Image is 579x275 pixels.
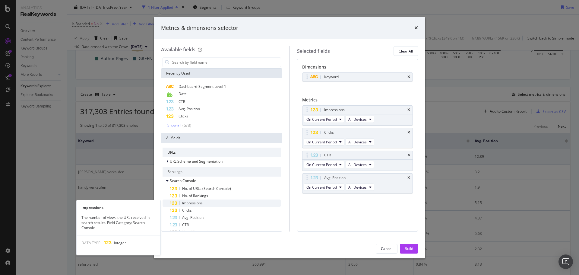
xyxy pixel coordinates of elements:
[302,72,413,82] div: Keywordtimes
[346,138,374,145] button: All Devices
[179,84,226,89] span: Dashboard-Segment Level 1
[182,215,204,220] span: Avg. Position
[306,162,337,167] span: On Current Period
[77,205,160,210] div: Impressions
[558,254,573,269] div: Open Intercom Messenger
[77,215,160,230] div: The number of views the URL received in search results. Field Category: Search Console
[161,46,195,53] div: Available fields
[182,222,189,227] span: CTR
[302,97,413,105] div: Metrics
[302,105,413,126] div: ImpressionstimesOn Current PeriodAll Devices
[306,117,337,122] span: On Current Period
[163,167,281,177] div: Rankings
[182,193,208,198] span: No. of Rankings
[302,64,413,72] div: Dimensions
[405,246,413,251] div: Build
[306,139,337,145] span: On Current Period
[414,24,418,32] div: times
[170,159,223,164] span: URL Scheme and Segmentation
[179,106,200,111] span: Avg. Position
[324,107,345,113] div: Impressions
[407,108,410,112] div: times
[324,130,334,136] div: Clicks
[302,128,413,148] div: ClickstimesOn Current PeriodAll Devices
[161,69,282,78] div: Recently Used
[304,184,344,191] button: On Current Period
[407,153,410,157] div: times
[348,139,367,145] span: All Devices
[407,75,410,79] div: times
[302,151,413,171] div: CTRtimesOn Current PeriodAll Devices
[346,161,374,168] button: All Devices
[304,138,344,145] button: On Current Period
[381,246,392,251] div: Cancel
[324,74,339,80] div: Keyword
[182,186,231,191] span: No. of URLs (Search Console)
[346,116,374,123] button: All Devices
[182,200,203,206] span: Impressions
[304,116,344,123] button: On Current Period
[348,162,367,167] span: All Devices
[181,122,191,128] div: ( 5 / 8 )
[182,208,192,213] span: Clicks
[348,117,367,122] span: All Devices
[170,178,196,183] span: Search Console
[163,148,281,157] div: URLs
[172,58,281,67] input: Search by field name
[346,184,374,191] button: All Devices
[324,175,346,181] div: Avg. Position
[167,123,181,127] div: Show all
[394,46,418,56] button: Clear All
[348,185,367,190] span: All Devices
[161,133,282,143] div: All fields
[407,131,410,134] div: times
[297,48,330,55] div: Selected fields
[399,49,413,54] div: Clear All
[179,99,185,104] span: CTR
[179,114,188,119] span: Clicks
[324,152,331,158] div: CTR
[306,185,337,190] span: On Current Period
[161,24,238,32] div: Metrics & dimensions selector
[376,244,397,254] button: Cancel
[407,176,410,180] div: times
[304,161,344,168] button: On Current Period
[302,173,413,193] div: Avg. PositiontimesOn Current PeriodAll Devices
[179,91,187,96] span: Date
[154,17,425,258] div: modal
[400,244,418,254] button: Build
